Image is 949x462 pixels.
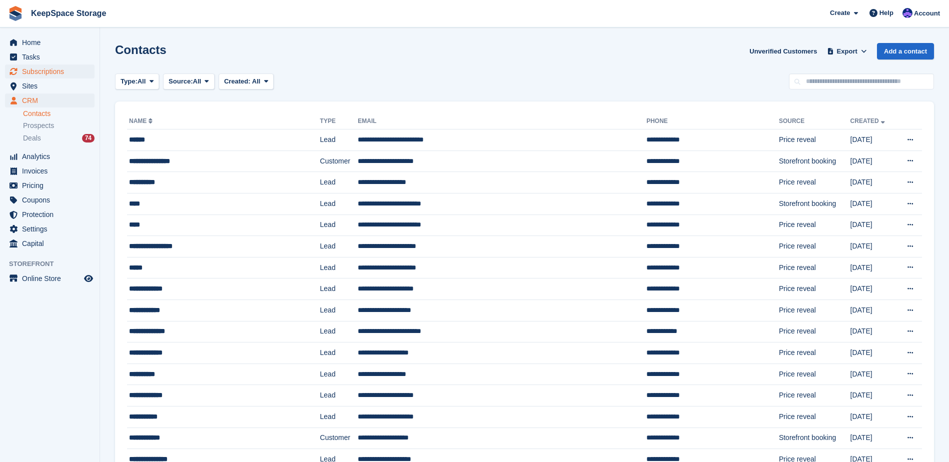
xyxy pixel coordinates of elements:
[193,76,202,86] span: All
[850,193,896,214] td: [DATE]
[358,113,646,129] th: Email
[850,278,896,300] td: [DATE]
[745,43,821,59] a: Unverified Customers
[779,214,850,236] td: Price reveal
[837,46,857,56] span: Export
[320,214,358,236] td: Lead
[850,214,896,236] td: [DATE]
[850,117,887,124] a: Created
[779,257,850,278] td: Price reveal
[320,406,358,427] td: Lead
[252,77,261,85] span: All
[22,236,82,250] span: Capital
[902,8,912,18] img: Chloe Clark
[83,272,95,284] a: Preview store
[22,222,82,236] span: Settings
[850,321,896,342] td: [DATE]
[115,73,159,90] button: Type: All
[22,64,82,78] span: Subscriptions
[23,120,95,131] a: Prospects
[779,113,850,129] th: Source
[23,109,95,118] a: Contacts
[830,8,850,18] span: Create
[22,79,82,93] span: Sites
[779,150,850,172] td: Storefront booking
[82,134,95,142] div: 74
[163,73,215,90] button: Source: All
[850,257,896,278] td: [DATE]
[320,342,358,364] td: Lead
[779,427,850,449] td: Storefront booking
[22,35,82,49] span: Home
[850,363,896,385] td: [DATE]
[320,236,358,257] td: Lead
[22,207,82,221] span: Protection
[779,193,850,214] td: Storefront booking
[5,271,95,285] a: menu
[320,278,358,300] td: Lead
[320,172,358,193] td: Lead
[850,299,896,321] td: [DATE]
[914,8,940,18] span: Account
[850,406,896,427] td: [DATE]
[825,43,869,59] button: Export
[22,149,82,163] span: Analytics
[320,129,358,151] td: Lead
[5,35,95,49] a: menu
[320,113,358,129] th: Type
[779,385,850,406] td: Price reveal
[22,50,82,64] span: Tasks
[23,133,41,143] span: Deals
[850,129,896,151] td: [DATE]
[8,6,23,21] img: stora-icon-8386f47178a22dfd0bd8f6a31ec36ba5ce8667c1dd55bd0f319d3a0aa187defe.svg
[121,76,138,86] span: Type:
[779,172,850,193] td: Price reveal
[169,76,193,86] span: Source:
[779,406,850,427] td: Price reveal
[224,77,251,85] span: Created:
[850,150,896,172] td: [DATE]
[5,222,95,236] a: menu
[23,121,54,130] span: Prospects
[5,193,95,207] a: menu
[850,427,896,449] td: [DATE]
[320,299,358,321] td: Lead
[779,363,850,385] td: Price reveal
[850,342,896,364] td: [DATE]
[22,178,82,192] span: Pricing
[320,363,358,385] td: Lead
[320,321,358,342] td: Lead
[320,150,358,172] td: Customer
[22,271,82,285] span: Online Store
[23,133,95,143] a: Deals 74
[5,236,95,250] a: menu
[219,73,274,90] button: Created: All
[779,236,850,257] td: Price reveal
[5,207,95,221] a: menu
[779,321,850,342] td: Price reveal
[879,8,893,18] span: Help
[320,193,358,214] td: Lead
[779,342,850,364] td: Price reveal
[320,257,358,278] td: Lead
[5,164,95,178] a: menu
[27,5,110,21] a: KeepSpace Storage
[850,172,896,193] td: [DATE]
[850,236,896,257] td: [DATE]
[129,117,155,124] a: Name
[320,385,358,406] td: Lead
[877,43,934,59] a: Add a contact
[5,64,95,78] a: menu
[5,178,95,192] a: menu
[9,259,100,269] span: Storefront
[22,193,82,207] span: Coupons
[22,93,82,107] span: CRM
[646,113,779,129] th: Phone
[5,79,95,93] a: menu
[5,93,95,107] a: menu
[22,164,82,178] span: Invoices
[779,299,850,321] td: Price reveal
[850,385,896,406] td: [DATE]
[115,43,167,56] h1: Contacts
[138,76,146,86] span: All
